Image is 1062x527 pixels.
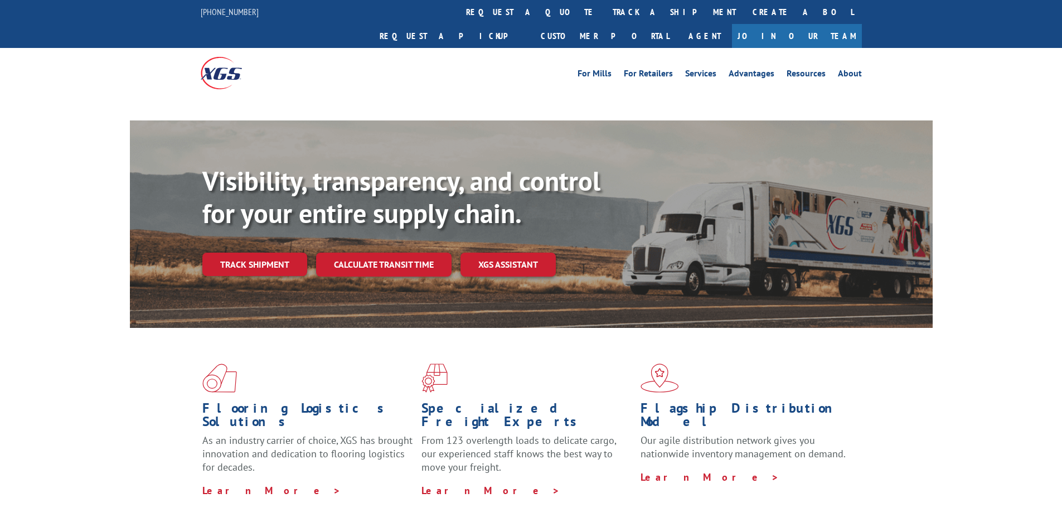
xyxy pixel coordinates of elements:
a: About [838,69,862,81]
h1: Specialized Freight Experts [421,402,632,434]
a: Learn More > [641,471,779,484]
a: [PHONE_NUMBER] [201,6,259,17]
a: Calculate transit time [316,253,452,277]
p: From 123 overlength loads to delicate cargo, our experienced staff knows the best way to move you... [421,434,632,484]
a: Track shipment [202,253,307,276]
a: Resources [787,69,826,81]
a: Join Our Team [732,24,862,48]
a: Customer Portal [532,24,677,48]
a: Advantages [729,69,774,81]
b: Visibility, transparency, and control for your entire supply chain. [202,163,600,230]
h1: Flooring Logistics Solutions [202,402,413,434]
span: As an industry carrier of choice, XGS has brought innovation and dedication to flooring logistics... [202,434,413,473]
img: xgs-icon-flagship-distribution-model-red [641,364,679,393]
img: xgs-icon-total-supply-chain-intelligence-red [202,364,237,393]
a: Agent [677,24,732,48]
a: XGS ASSISTANT [460,253,556,277]
span: Our agile distribution network gives you nationwide inventory management on demand. [641,434,846,460]
a: Request a pickup [371,24,532,48]
a: Services [685,69,716,81]
a: For Mills [578,69,612,81]
a: Learn More > [202,484,341,497]
a: Learn More > [421,484,560,497]
img: xgs-icon-focused-on-flooring-red [421,364,448,393]
h1: Flagship Distribution Model [641,402,851,434]
a: For Retailers [624,69,673,81]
